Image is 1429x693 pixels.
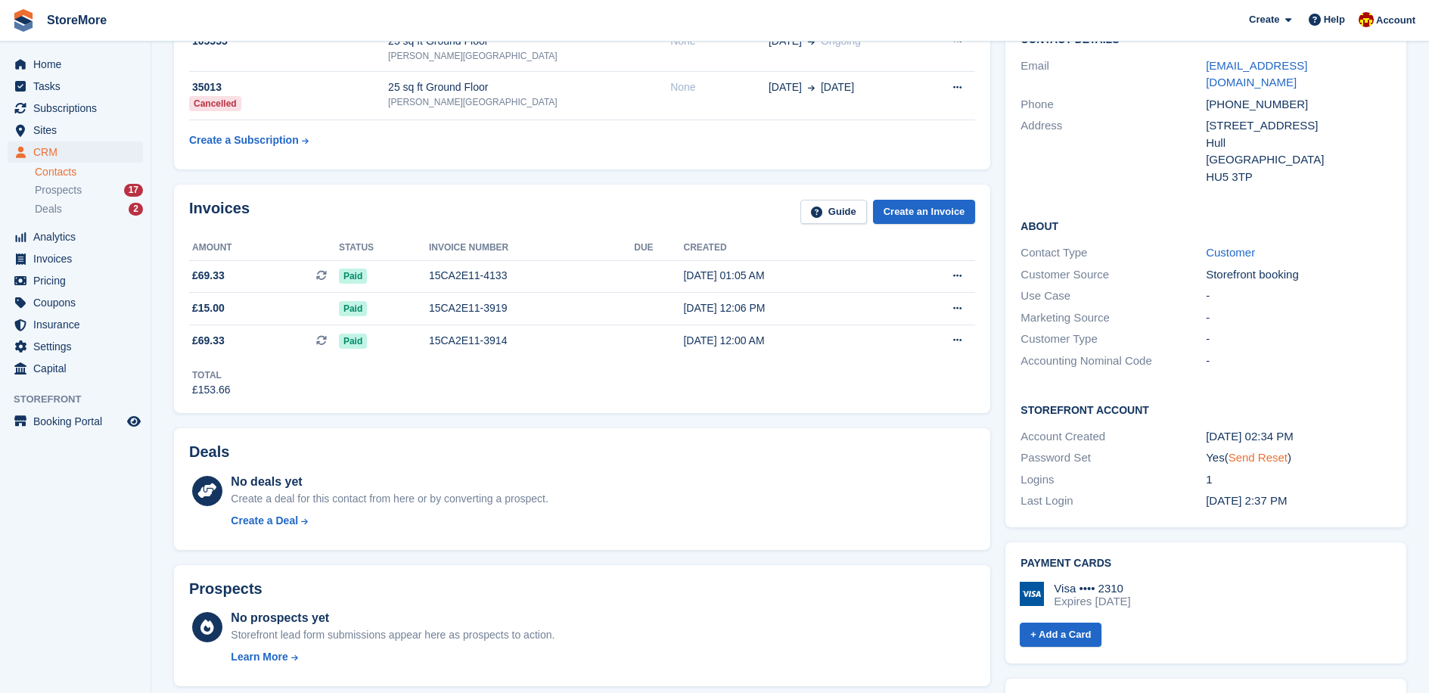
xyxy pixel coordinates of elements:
a: menu [8,98,143,119]
div: [PERSON_NAME][GEOGRAPHIC_DATA] [388,49,670,63]
th: Amount [189,236,339,260]
a: menu [8,54,143,75]
div: 17 [124,184,143,197]
a: StoreMore [41,8,113,33]
div: Contact Type [1020,244,1206,262]
img: stora-icon-8386f47178a22dfd0bd8f6a31ec36ba5ce8667c1dd55bd0f319d3a0aa187defe.svg [12,9,35,32]
div: Password Set [1020,449,1206,467]
span: Create [1249,12,1279,27]
span: Prospects [35,183,82,197]
a: [EMAIL_ADDRESS][DOMAIN_NAME] [1206,59,1307,89]
span: ( ) [1225,451,1291,464]
a: Create a Deal [231,513,548,529]
div: Storefront booking [1206,266,1391,284]
a: menu [8,292,143,313]
th: Due [634,236,683,260]
div: Marketing Source [1020,309,1206,327]
div: Customer Source [1020,266,1206,284]
a: Preview store [125,412,143,430]
a: menu [8,411,143,432]
span: Paid [339,301,367,316]
h2: About [1020,218,1391,233]
div: None [670,79,769,95]
span: Invoices [33,248,124,269]
a: menu [8,336,143,357]
img: Visa Logo [1020,582,1044,606]
span: Paid [339,334,367,349]
span: £69.33 [192,333,225,349]
div: Cancelled [189,96,241,111]
span: Paid [339,269,367,284]
a: Prospects 17 [35,182,143,198]
div: - [1206,287,1391,305]
div: Learn More [231,649,287,665]
div: Storefront lead form submissions appear here as prospects to action. [231,627,555,643]
div: Total [192,368,231,382]
span: Help [1324,12,1345,27]
div: Yes [1206,449,1391,467]
a: menu [8,226,143,247]
div: 2 [129,203,143,216]
span: Capital [33,358,124,379]
span: Booking Portal [33,411,124,432]
div: No prospects yet [231,609,555,627]
span: Tasks [33,76,124,97]
div: 25 sq ft Ground Floor [388,33,670,49]
span: £69.33 [192,268,225,284]
div: Create a Subscription [189,132,299,148]
a: Guide [800,200,867,225]
div: Last Login [1020,493,1206,510]
a: Create an Invoice [873,200,976,225]
span: Storefront [14,392,151,407]
span: Coupons [33,292,124,313]
div: [DATE] 02:34 PM [1206,428,1391,446]
th: Invoice number [429,236,634,260]
div: - [1206,309,1391,327]
a: menu [8,120,143,141]
span: Deals [35,202,62,216]
div: None [670,33,769,49]
span: Subscriptions [33,98,124,119]
div: 15CA2E11-4133 [429,268,634,284]
div: 15CA2E11-3919 [429,300,634,316]
h2: Storefront Account [1020,402,1391,417]
div: [PHONE_NUMBER] [1206,96,1391,113]
a: Create a Subscription [189,126,309,154]
th: Created [683,236,893,260]
a: menu [8,314,143,335]
a: menu [8,358,143,379]
div: Visa •••• 2310 [1054,582,1130,595]
a: menu [8,141,143,163]
span: Home [33,54,124,75]
span: Insurance [33,314,124,335]
div: Logins [1020,471,1206,489]
span: Ongoing [821,35,861,47]
h2: Prospects [189,580,263,598]
a: Customer [1206,246,1255,259]
span: Pricing [33,270,124,291]
a: Contacts [35,165,143,179]
h2: Deals [189,443,229,461]
a: Deals 2 [35,201,143,217]
span: Analytics [33,226,124,247]
div: 15CA2E11-3914 [429,333,634,349]
div: Email [1020,57,1206,92]
span: Settings [33,336,124,357]
div: Create a deal for this contact from here or by converting a prospect. [231,491,548,507]
div: [DATE] 01:05 AM [683,268,893,284]
div: [GEOGRAPHIC_DATA] [1206,151,1391,169]
span: CRM [33,141,124,163]
th: Status [339,236,429,260]
a: Send Reset [1229,451,1288,464]
a: menu [8,248,143,269]
div: Customer Type [1020,331,1206,348]
div: 35013 [189,79,388,95]
span: £15.00 [192,300,225,316]
h2: Payment cards [1020,558,1391,570]
a: + Add a Card [1020,623,1101,648]
span: [DATE] [821,79,854,95]
a: menu [8,76,143,97]
div: No deals yet [231,473,548,491]
div: [STREET_ADDRESS] [1206,117,1391,135]
div: Account Created [1020,428,1206,446]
